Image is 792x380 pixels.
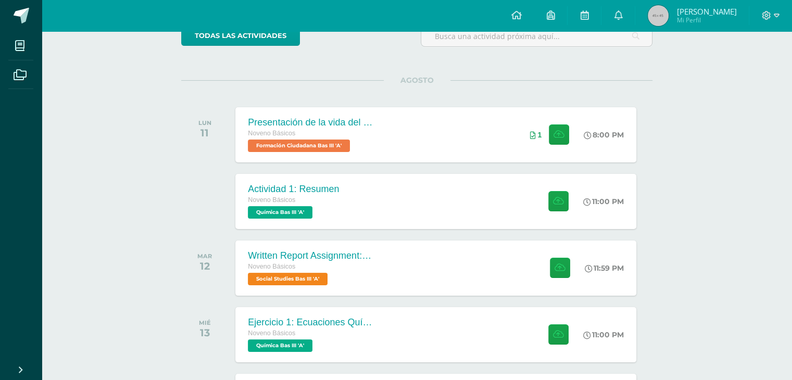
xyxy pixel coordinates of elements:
[248,130,295,137] span: Noveno Básicos
[676,6,736,17] span: [PERSON_NAME]
[197,252,212,260] div: MAR
[537,131,542,139] span: 1
[248,250,373,261] div: Written Report Assignment: How Innovation Is Helping Guatemala Grow
[198,119,211,126] div: LUN
[197,260,212,272] div: 12
[248,317,373,328] div: Ejercicio 1: Ecuaciones Químicas
[585,263,624,273] div: 11:59 PM
[181,26,300,46] a: todas las Actividades
[248,263,295,270] span: Noveno Básicos
[199,319,211,326] div: MIÉ
[248,196,295,204] span: Noveno Básicos
[676,16,736,24] span: Mi Perfil
[583,330,624,339] div: 11:00 PM
[248,330,295,337] span: Noveno Básicos
[248,184,339,195] div: Actividad 1: Resumen
[248,273,328,285] span: Social Studies Bas III 'A'
[584,130,624,140] div: 8:00 PM
[248,206,312,219] span: Química Bas III 'A'
[530,131,542,139] div: Archivos entregados
[384,75,450,85] span: AGOSTO
[648,5,669,26] img: 45x45
[199,326,211,339] div: 13
[248,339,312,352] span: Química Bas III 'A'
[583,197,624,206] div: 11:00 PM
[198,126,211,139] div: 11
[248,117,373,128] div: Presentación de la vida del General [PERSON_NAME].
[248,140,350,152] span: Formación Ciudadana Bas III 'A'
[421,26,652,46] input: Busca una actividad próxima aquí...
